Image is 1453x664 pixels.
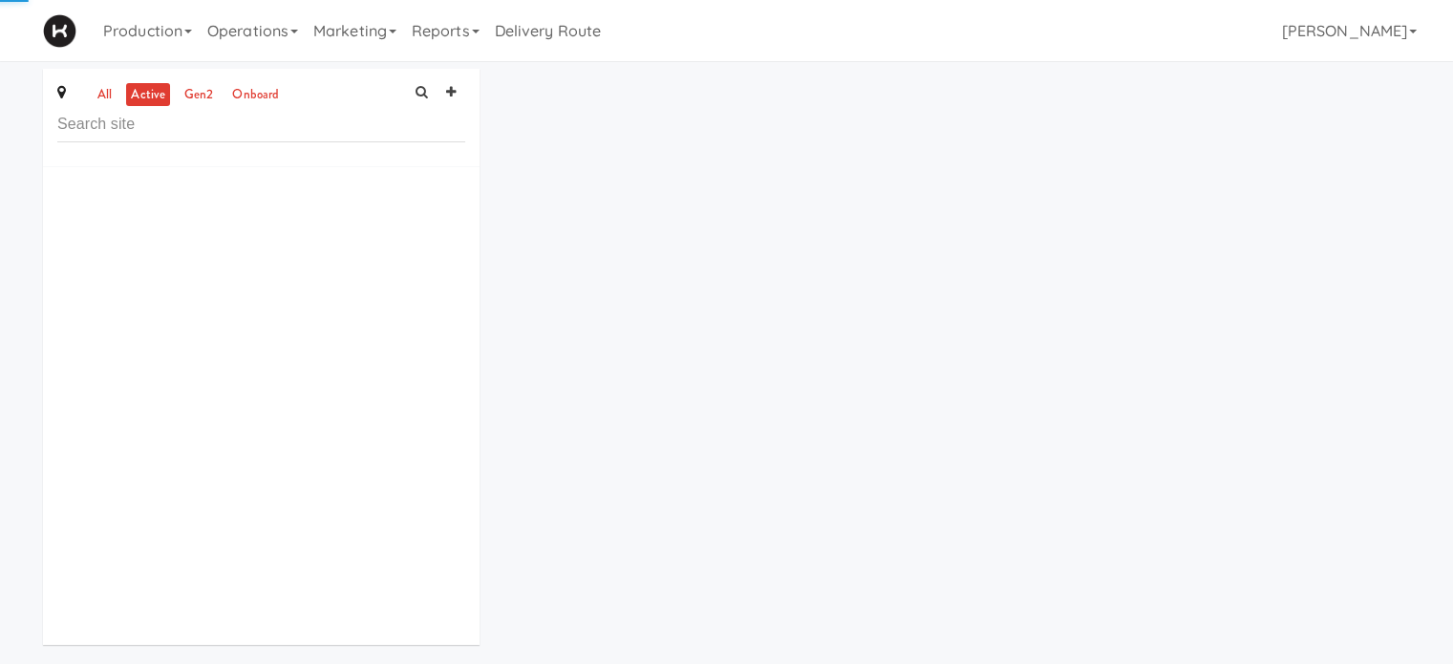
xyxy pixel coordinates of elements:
[93,83,117,107] a: all
[57,107,465,142] input: Search site
[43,14,76,48] img: Micromart
[227,83,284,107] a: onboard
[180,83,218,107] a: gen2
[126,83,170,107] a: active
